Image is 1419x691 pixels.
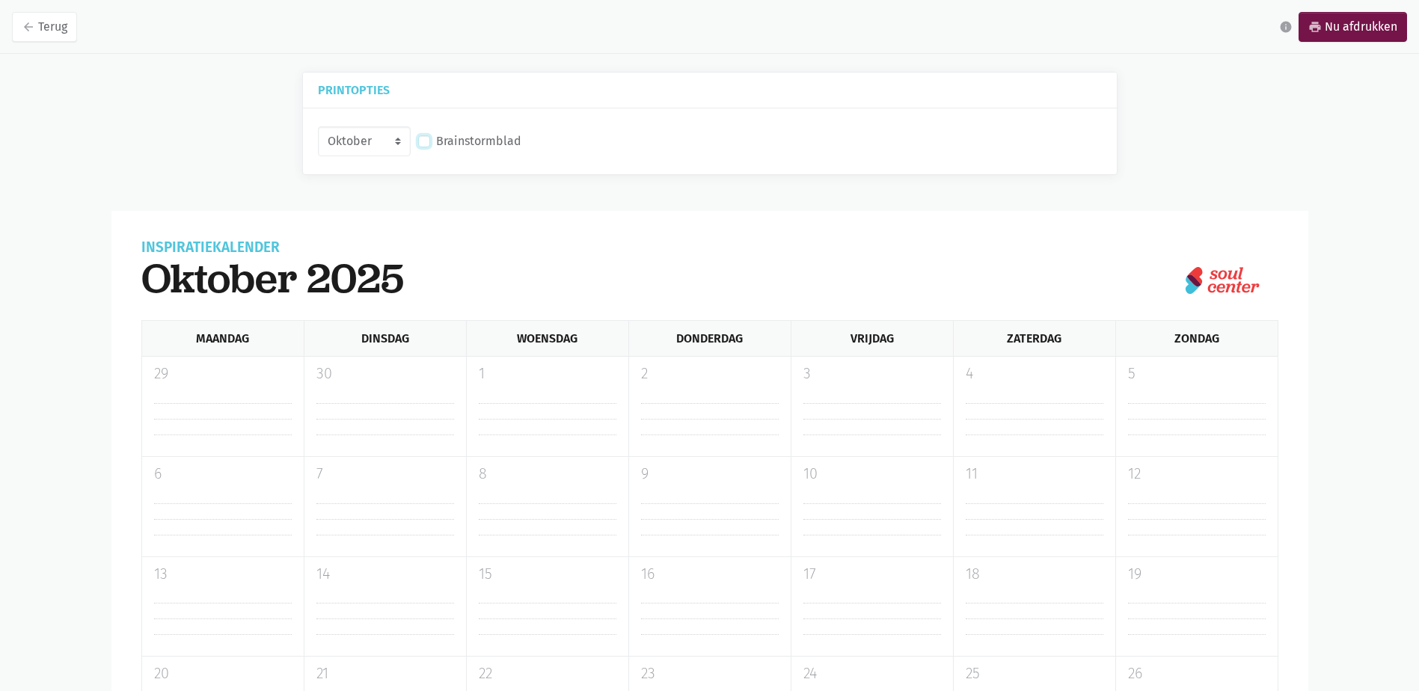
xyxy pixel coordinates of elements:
p: 4 [966,363,1103,385]
p: 8 [479,463,616,485]
p: 15 [479,563,616,586]
p: 16 [641,563,779,586]
div: Zondag [1115,321,1278,356]
p: 6 [154,463,292,485]
p: 7 [316,463,454,485]
p: 3 [803,363,941,385]
p: 29 [154,363,292,385]
p: 12 [1128,463,1266,485]
p: 19 [1128,563,1266,586]
p: 30 [316,363,454,385]
p: 22 [479,663,616,685]
p: 1 [479,363,616,385]
p: 25 [966,663,1103,685]
p: 14 [316,563,454,586]
p: 5 [1128,363,1266,385]
p: 18 [966,563,1103,586]
div: Maandag [141,321,304,356]
div: Dinsdag [304,321,466,356]
p: 24 [803,663,941,685]
p: 9 [641,463,779,485]
h5: Printopties [318,85,1102,96]
p: 13 [154,563,292,586]
p: 11 [966,463,1103,485]
p: 10 [803,463,941,485]
a: printNu afdrukken [1299,12,1407,42]
p: 23 [641,663,779,685]
div: Donderdag [628,321,791,356]
i: print [1308,20,1322,34]
div: Zaterdag [953,321,1115,356]
div: Vrijdag [791,321,953,356]
p: 26 [1128,663,1266,685]
p: 17 [803,563,941,586]
i: arrow_back [22,20,35,34]
i: info [1279,20,1293,34]
p: 2 [641,363,779,385]
a: arrow_backTerug [12,12,77,42]
p: 21 [316,663,454,685]
div: Inspiratiekalender [141,241,404,254]
h1: oktober 2025 [141,254,404,302]
p: 20 [154,663,292,685]
label: Brainstormblad [436,132,521,151]
div: Woensdag [466,321,628,356]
